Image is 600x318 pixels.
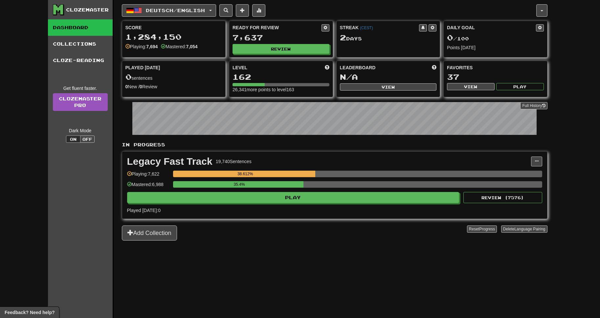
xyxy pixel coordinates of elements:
div: Legacy Fast Track [127,157,212,166]
div: Ready for Review [233,24,322,31]
div: Mastered: 6,988 [127,181,170,192]
span: Level [233,64,247,71]
p: In Progress [122,141,547,148]
div: New / Review [125,83,222,90]
span: Leaderboard [340,64,376,71]
div: Playing: 7,622 [127,171,170,181]
div: 38.612% [175,171,316,177]
span: Progress [479,227,495,231]
div: Playing: [125,43,158,50]
button: Play [127,192,459,203]
a: (CEST) [360,26,373,30]
button: View [447,83,495,90]
button: Review [233,44,329,54]
div: 1,284,150 [125,33,222,41]
div: Dark Mode [53,127,108,134]
strong: 7,054 [186,44,198,49]
strong: 0 [140,84,142,89]
button: On [66,136,80,143]
a: Collections [48,36,113,52]
button: Review (7576) [463,192,542,203]
span: 0 [125,72,132,81]
span: Played [DATE]: 0 [127,208,161,213]
div: 19,740 Sentences [216,158,252,165]
span: Open feedback widget [5,309,55,316]
strong: 7,694 [146,44,158,49]
div: sentences [125,73,222,81]
button: Add Collection [122,225,177,241]
a: Cloze-Reading [48,52,113,69]
a: ClozemasterPro [53,93,108,111]
span: Language Pairing [514,227,545,231]
div: 35.4% [175,181,304,188]
div: Day s [340,33,437,42]
button: Deutsch/English [122,4,216,17]
button: View [340,83,437,91]
div: 162 [233,73,329,81]
span: 0 [447,33,453,42]
span: / 100 [447,36,469,41]
div: Get fluent faster. [53,85,108,92]
span: 2 [340,33,346,42]
div: Clozemaster [66,7,109,13]
button: Play [496,83,544,90]
span: Score more points to level up [325,64,329,71]
button: DeleteLanguage Pairing [501,225,547,233]
div: Favorites [447,64,544,71]
button: Off [80,136,95,143]
div: Points [DATE] [447,44,544,51]
a: Dashboard [48,19,113,36]
span: This week in points, UTC [432,64,436,71]
strong: 0 [125,84,128,89]
div: Score [125,24,222,31]
span: Played [DATE] [125,64,160,71]
button: More stats [252,4,265,17]
span: N/A [340,72,358,81]
div: Daily Goal [447,24,536,32]
button: Search sentences [219,4,233,17]
div: Streak [340,24,419,31]
div: 37 [447,73,544,81]
span: Deutsch / English [146,8,205,13]
button: Full History [520,102,547,109]
button: Add sentence to collection [236,4,249,17]
div: 26,341 more points to level 163 [233,86,329,93]
div: 7,637 [233,33,329,42]
button: ResetProgress [467,225,497,233]
div: Mastered: [161,43,197,50]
